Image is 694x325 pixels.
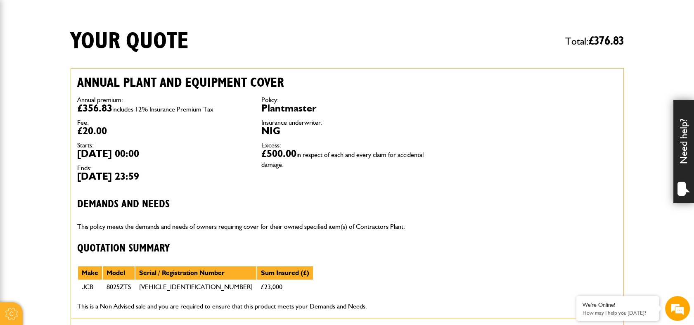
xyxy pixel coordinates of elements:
input: Enter your last name [11,76,151,95]
textarea: Type your message and hit 'Enter' [11,149,151,247]
dd: [DATE] 23:59 [77,171,249,181]
h3: Demands and needs [77,198,433,211]
span: includes 12% Insurance Premium Tax [112,105,213,113]
th: Sum Insured (£) [257,266,313,280]
th: Serial / Registration Number [135,266,257,280]
dt: Fee: [77,119,249,126]
dd: £500.00 [261,149,433,168]
span: 376.83 [594,35,624,47]
dd: £20.00 [77,126,249,136]
dt: Insurance underwriter: [261,119,433,126]
span: Total: [565,32,624,51]
dt: Annual premium: [77,97,249,103]
dt: Excess: [261,142,433,149]
th: Make [78,266,102,280]
dt: Starts: [77,142,249,149]
dd: NIG [261,126,433,136]
div: Chat with us now [43,46,139,57]
th: Model [102,266,135,280]
dd: [DATE] 00:00 [77,149,249,159]
img: d_20077148190_company_1631870298795_20077148190 [14,46,35,57]
p: This is a Non Advised sale and you are required to ensure that this product meets your Demands an... [77,301,433,312]
dd: £356.83 [77,103,249,113]
input: Enter your email address [11,101,151,119]
div: Need help? [673,100,694,203]
p: How may I help you today? [583,310,653,316]
h2: Annual plant and equipment cover [77,75,433,90]
span: £ [589,35,624,47]
p: This policy meets the demands and needs of owners requiring cover for their owned specified item(... [77,221,433,232]
h1: Your quote [71,28,189,55]
h3: Quotation Summary [77,242,433,255]
input: Enter your phone number [11,125,151,143]
td: JCB [78,280,102,294]
span: in respect of each and every claim for accidental damage. [261,151,424,168]
dd: Plantmaster [261,103,433,113]
em: Start Chat [112,254,150,266]
td: £23,000 [257,280,313,294]
td: [VEHICLE_IDENTIFICATION_NUMBER] [135,280,257,294]
dt: Policy: [261,97,433,103]
td: 8025ZTS [102,280,135,294]
div: Minimize live chat window [135,4,155,24]
div: We're Online! [583,301,653,308]
dt: Ends: [77,165,249,171]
